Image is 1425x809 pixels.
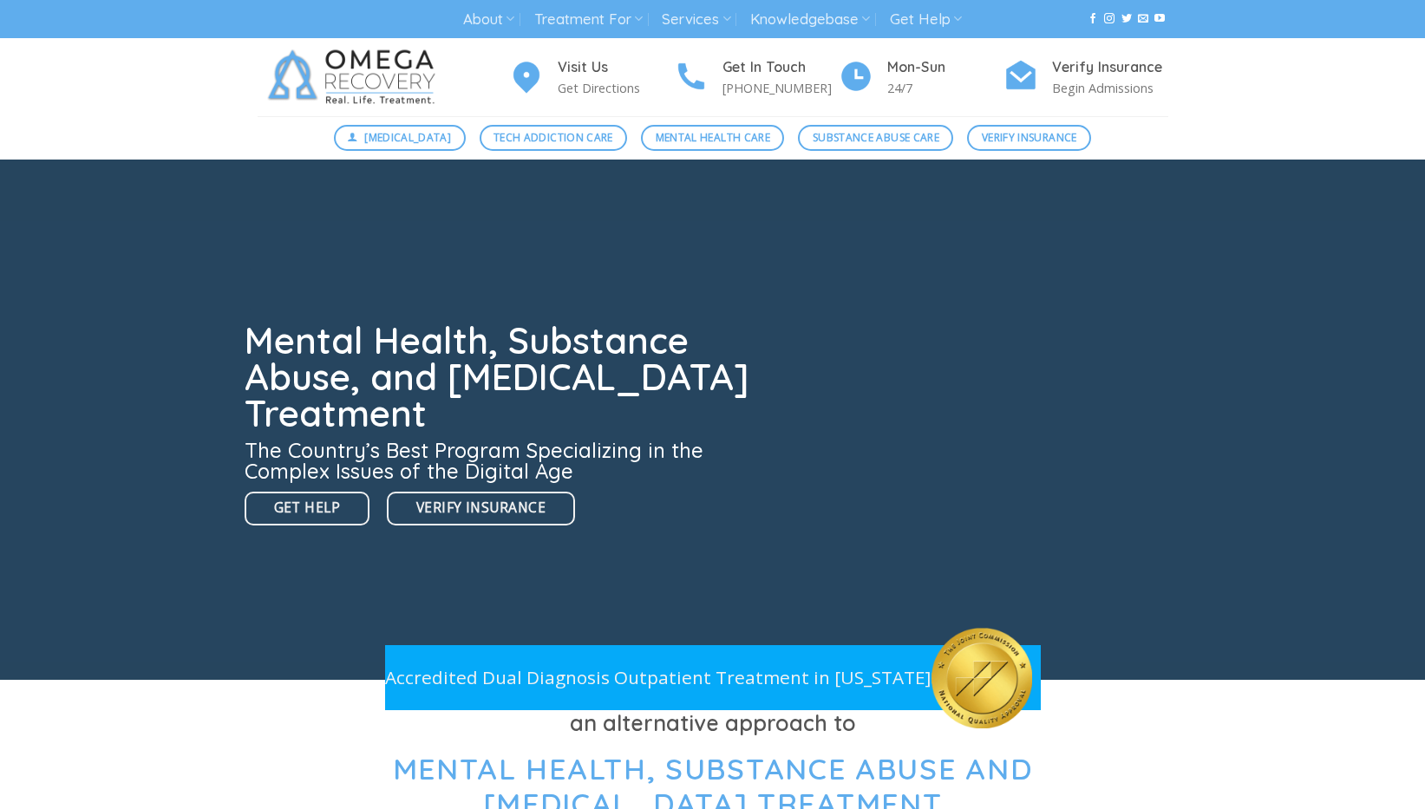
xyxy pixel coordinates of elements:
a: [MEDICAL_DATA] [334,125,466,151]
a: Get In Touch [PHONE_NUMBER] [674,56,839,99]
a: Get Help [245,492,370,525]
p: 24/7 [887,78,1003,98]
span: Tech Addiction Care [494,129,613,146]
a: Verify Insurance [387,492,575,525]
a: Follow on Twitter [1121,13,1132,25]
span: Verify Insurance [982,129,1077,146]
a: Send us an email [1138,13,1148,25]
a: Get Help [890,3,962,36]
span: Get Help [274,497,341,519]
span: Verify Insurance [416,497,546,519]
a: Verify Insurance [967,125,1091,151]
a: Mental Health Care [641,125,784,151]
a: Verify Insurance Begin Admissions [1003,56,1168,99]
a: Follow on Instagram [1104,13,1115,25]
p: Get Directions [558,78,674,98]
p: Accredited Dual Diagnosis Outpatient Treatment in [US_STATE] [385,663,931,692]
a: Treatment For [534,3,643,36]
h1: Mental Health, Substance Abuse, and [MEDICAL_DATA] Treatment [245,323,760,432]
img: Omega Recovery [258,38,453,116]
span: Substance Abuse Care [813,129,939,146]
a: Visit Us Get Directions [509,56,674,99]
h4: Visit Us [558,56,674,79]
a: Substance Abuse Care [798,125,953,151]
a: About [463,3,514,36]
h3: The Country’s Best Program Specializing in the Complex Issues of the Digital Age [245,440,760,481]
a: Follow on Facebook [1088,13,1098,25]
a: Tech Addiction Care [480,125,628,151]
h4: Mon-Sun [887,56,1003,79]
p: [PHONE_NUMBER] [722,78,839,98]
h3: an alternative approach to [258,706,1168,740]
span: Mental Health Care [656,129,770,146]
a: Services [662,3,730,36]
a: Follow on YouTube [1154,13,1165,25]
p: Begin Admissions [1052,78,1168,98]
a: Knowledgebase [750,3,870,36]
h4: Get In Touch [722,56,839,79]
h4: Verify Insurance [1052,56,1168,79]
span: [MEDICAL_DATA] [364,129,451,146]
